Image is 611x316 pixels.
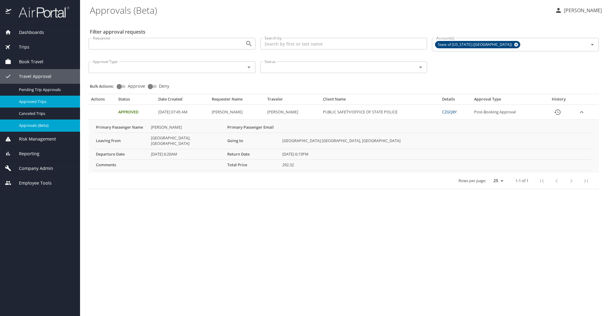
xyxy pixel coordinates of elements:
[19,99,73,105] span: Approved Trips
[11,58,43,65] span: Book Travel
[225,160,280,170] th: Total Price
[209,97,265,105] th: Requester Name
[116,105,156,120] td: Approved
[550,105,565,119] button: History
[265,97,320,105] th: Traveler
[19,111,73,116] span: Canceled Trips
[93,160,148,170] th: Comments
[552,5,604,16] button: [PERSON_NAME]
[245,63,253,72] button: Open
[5,6,12,18] img: icon-airportal.png
[280,149,591,160] td: [DATE] 6:15PM
[320,97,440,105] th: Client Name
[435,41,520,48] div: State of [US_STATE] ([GEOGRAPHIC_DATA])
[225,149,280,160] th: Return Date
[435,42,516,48] span: State of [US_STATE] ([GEOGRAPHIC_DATA])
[148,122,225,133] td: [PERSON_NAME]
[472,105,543,120] td: Post-Booking Approval
[90,27,145,37] h2: Filter approval requests
[116,97,156,105] th: Status
[12,6,69,18] img: airportal-logo.png
[90,83,119,89] p: Bulk Actions:
[440,97,472,105] th: Details
[320,105,440,120] td: PUBLIC SAFETY/OFFICE OF STATE POLICE
[19,123,73,128] span: Approvals (Beta)
[11,150,39,157] span: Reporting
[89,97,599,189] table: Approval table
[159,84,169,88] span: Deny
[156,105,209,120] td: [DATE] 07:45 AM
[562,7,602,14] p: [PERSON_NAME]
[416,63,425,72] button: Open
[148,149,225,160] td: [DATE] 6:20AM
[442,109,457,115] a: CZGQ8Y
[515,179,529,183] p: 1-1 of 1
[543,97,575,105] th: History
[19,87,73,93] span: Pending Trip Approvals
[93,122,148,133] th: Primary Passenger Name
[245,39,253,48] button: Open
[93,122,591,171] table: More info for approvals
[280,133,591,149] td: [GEOGRAPHIC_DATA] [GEOGRAPHIC_DATA], [GEOGRAPHIC_DATA]
[459,179,486,183] p: Rows per page:
[11,180,52,186] span: Employee Tools
[11,29,44,36] span: Dashboards
[280,160,591,170] td: 292.32
[488,176,506,185] select: rows per page
[93,133,148,149] th: Leaving from
[577,108,586,117] button: expand row
[588,40,597,49] button: Open
[90,1,550,20] h1: Approvals (Beta)
[209,105,265,120] td: [PERSON_NAME]
[225,133,280,149] th: Going to
[11,73,51,80] span: Travel Approval
[472,97,543,105] th: Approval Type
[148,133,225,149] td: [GEOGRAPHIC_DATA], [GEOGRAPHIC_DATA]
[89,97,116,105] th: Actions
[265,105,320,120] td: [PERSON_NAME]
[225,122,280,133] th: Primary Passenger Email
[93,149,148,160] th: Departure Date
[128,84,145,88] span: Approve
[11,44,29,50] span: Trips
[260,38,427,50] input: Search by first or last name
[156,97,209,105] th: Date Created
[11,136,56,142] span: Risk Management
[11,165,53,172] span: Company Admin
